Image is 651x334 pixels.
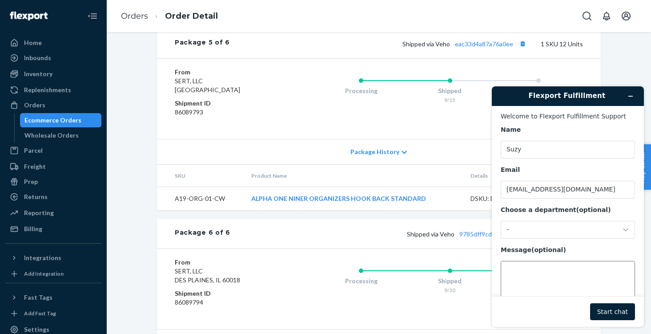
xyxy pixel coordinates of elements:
a: Add Integration [5,269,101,279]
th: Details [463,165,561,187]
dd: 86089794 [175,298,281,307]
div: Home [24,38,42,47]
span: SERT, LLC [GEOGRAPHIC_DATA] [175,77,240,94]
div: Settings [24,325,49,334]
div: Freight [24,162,46,171]
button: Open Search Box [578,7,596,25]
iframe: Find more information here [485,79,651,334]
dt: Shipment ID [175,289,281,298]
img: Flexport logo [10,12,48,20]
a: Order Detail [165,11,218,21]
div: 1 SKU 12 Units [230,228,583,240]
div: Inventory [24,69,52,78]
td: A19-ORG-01-CW [157,187,244,210]
a: Prep [5,175,101,189]
a: Home [5,36,101,50]
button: Copy tracking number [517,38,528,49]
div: Prep [24,177,38,186]
button: Fast Tags [5,290,101,305]
div: Package 5 of 6 [175,38,230,49]
ol: breadcrumbs [114,3,225,29]
a: Reporting [5,206,101,220]
button: Close Navigation [84,7,101,25]
button: Open notifications [598,7,615,25]
dt: From [175,258,281,267]
div: Returns [24,192,48,201]
div: Wholesale Orders [24,131,79,140]
a: Ecommerce Orders [20,113,102,127]
a: 9785dff9cdbffc8a6 [459,230,513,238]
dt: From [175,68,281,77]
th: Product Name [244,165,463,187]
div: Integrations [24,253,61,262]
div: 9/10 [406,286,494,294]
div: Shipped [406,277,494,285]
div: Replenishments [24,86,71,94]
a: Orders [121,11,148,21]
div: Orders [24,101,45,110]
a: Parcel [5,143,101,158]
div: DSKU: D34CSVJJZNZ [470,194,554,203]
div: Add Integration [24,270,64,277]
div: Processing [317,86,406,95]
div: Parcel [24,146,43,155]
div: Ecommerce Orders [24,116,81,125]
div: Package 6 of 6 [175,228,230,240]
a: Billing [5,222,101,236]
a: Orders [5,98,101,112]
div: Billing [24,224,42,233]
div: Inbounds [24,53,51,62]
div: Reporting [24,208,54,217]
div: Shipped [406,86,494,95]
a: Inventory [5,67,101,81]
a: Freight [5,159,101,174]
a: Replenishments [5,83,101,97]
th: SKU [157,165,244,187]
span: Package History [350,147,399,156]
div: Processing [317,277,406,285]
span: Shipped via Veho [407,230,528,238]
span: Shipped via Veho [402,40,528,48]
dd: 86089793 [175,108,281,117]
a: eac33d4a87a76a0ee [455,40,513,48]
span: SERT, LLC DES PLAINES, IL 60018 [175,267,240,284]
button: Integrations [5,251,101,265]
a: Wholesale Orders [20,128,102,143]
a: ALPHA ONE NINER ORGANIZERS HOOK BACK STANDARD [251,195,426,202]
dt: Shipment ID [175,99,281,108]
div: Fast Tags [24,293,52,302]
span: Chat [21,6,39,14]
div: 9/15 [406,96,494,104]
a: Inbounds [5,51,101,65]
a: Add Fast Tag [5,308,101,319]
div: Add Fast Tag [24,310,56,317]
div: 1 SKU 12 Units [230,38,583,49]
a: Returns [5,190,101,204]
button: Open account menu [617,7,635,25]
